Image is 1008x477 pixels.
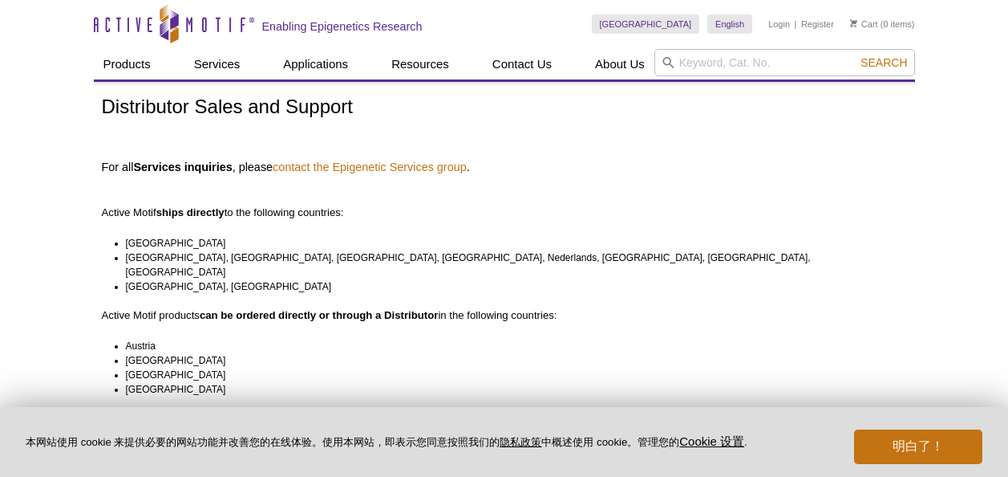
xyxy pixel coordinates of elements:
a: Applications [273,49,358,79]
button: 明白了！ [854,430,982,464]
font: Cart [861,19,878,29]
a: Contact Us [483,49,561,79]
strong: ships directly [156,206,225,218]
span: Search [860,56,907,69]
button: Cookie 设置 [679,434,744,450]
a: English [707,14,752,34]
h1: Distributor Sales and Support [102,96,907,120]
a: Login [768,18,790,30]
li: Austria [126,339,893,353]
li: [GEOGRAPHIC_DATA] [126,382,893,397]
a: Resources [382,49,459,79]
font: (0 items) [880,19,915,29]
li: [GEOGRAPHIC_DATA], [GEOGRAPHIC_DATA] [126,279,893,294]
a: Register [801,18,834,30]
p: Active Motif products in the following countries: [102,308,907,323]
strong: Services inquiries [133,161,232,173]
input: Keyword, Cat. No. [654,49,915,76]
strong: can be ordered directly or through a Distributor [200,309,439,321]
a: Services [184,49,250,79]
a: Products [94,49,160,79]
a: contact the Epigenetic Services group [273,160,467,174]
li: [GEOGRAPHIC_DATA] [126,236,893,251]
img: Your Cart [850,19,857,27]
font: . [467,161,470,173]
li: [GEOGRAPHIC_DATA] [126,353,893,368]
font: . [744,436,747,448]
font: 本网站使用 cookie 来提供必要的网站功能并改善您的在线体验。使用本网站，即表示您同意按照我们的 中概述使用 cookie。管理您的 [26,436,679,448]
font: Active Motif to the following countries: [102,206,344,218]
li: | [795,14,797,34]
font: For all , please [102,161,273,173]
a: Cart [850,18,878,30]
a: 隐私政策 [500,436,541,448]
button: Search [856,55,912,70]
li: [GEOGRAPHIC_DATA] [126,368,893,382]
li: [GEOGRAPHIC_DATA], [GEOGRAPHIC_DATA], [GEOGRAPHIC_DATA], [GEOGRAPHIC_DATA], Nederlands, [GEOGRAPH... [126,251,893,279]
h2: Enabling Epigenetics Research [262,19,423,34]
a: [GEOGRAPHIC_DATA] [592,14,700,34]
a: About Us [585,49,654,79]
